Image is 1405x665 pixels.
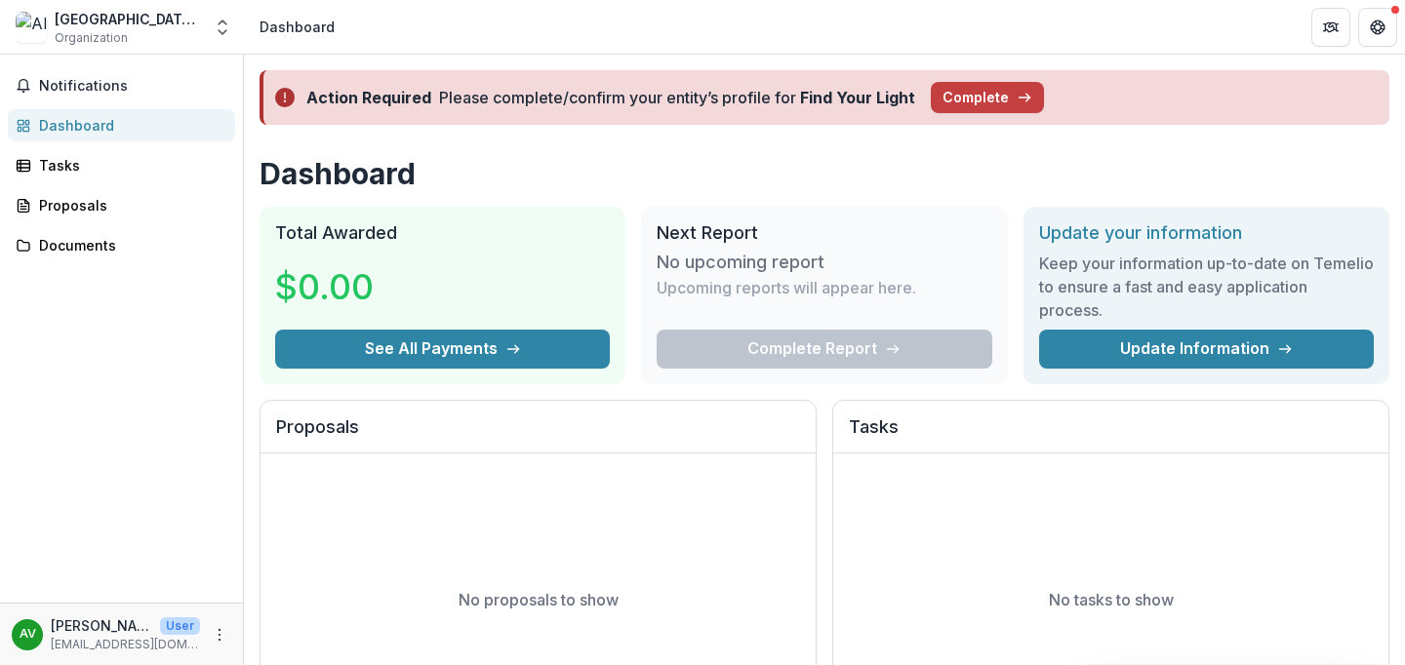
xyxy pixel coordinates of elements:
span: Notifications [39,78,227,95]
div: Proposals [39,195,220,215]
a: Dashboard [8,109,235,141]
div: Documents [39,235,220,255]
button: Get Help [1358,8,1397,47]
a: Documents [8,229,235,261]
h2: Next Report [657,222,991,244]
button: Open entity switcher [209,8,236,47]
h2: Total Awarded [275,222,610,244]
a: Update Information [1039,330,1374,369]
p: User [160,617,200,635]
div: [GEOGRAPHIC_DATA] Project [55,9,201,29]
a: Proposals [8,189,235,221]
button: See All Payments [275,330,610,369]
button: More [208,623,231,646]
nav: breadcrumb [252,13,342,41]
div: Please complete/confirm your entity’s profile for [439,86,915,109]
h2: Update your information [1039,222,1374,244]
a: Tasks [8,149,235,181]
strong: Find Your Light [800,88,915,107]
div: Dashboard [260,17,335,37]
div: Tasks [39,155,220,176]
h3: Keep your information up-to-date on Temelio to ensure a fast and easy application process. [1039,252,1374,322]
p: Upcoming reports will appear here. [657,276,916,299]
button: Partners [1311,8,1350,47]
p: No proposals to show [459,588,619,611]
p: [EMAIL_ADDRESS][DOMAIN_NAME] [51,636,200,653]
h3: No upcoming report [657,252,824,273]
h2: Tasks [849,416,1373,453]
p: [PERSON_NAME] [51,615,152,636]
h1: Dashboard [260,156,1389,191]
p: No tasks to show [1049,588,1174,611]
span: Organization [55,29,128,47]
img: Albany Park Theater Project [16,12,47,43]
h2: Proposals [276,416,800,453]
button: Complete [931,82,1044,113]
div: Dashboard [39,115,220,136]
div: Anthony Vasquez [20,628,36,641]
div: Action Required [306,86,431,109]
h3: $0.00 [275,260,421,313]
button: Notifications [8,70,235,101]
